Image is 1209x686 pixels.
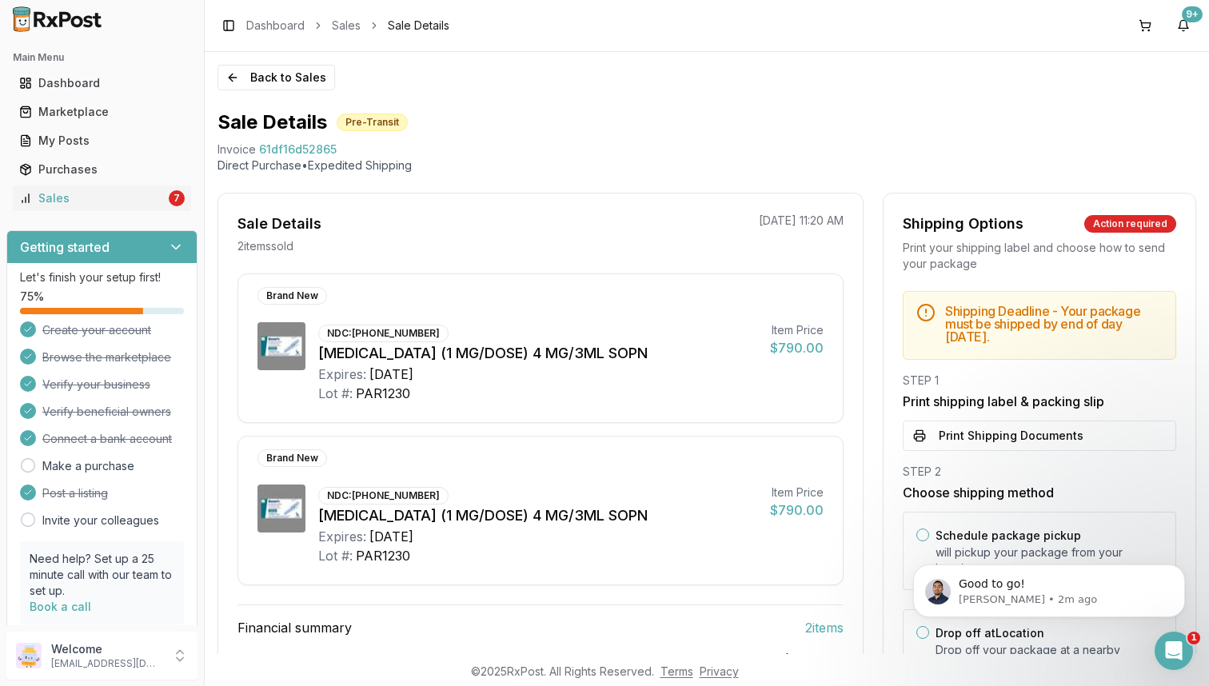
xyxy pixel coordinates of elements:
[13,98,191,126] a: Marketplace
[337,114,408,131] div: Pre-Transit
[903,213,1023,235] div: Shipping Options
[246,18,305,34] a: Dashboard
[237,213,321,235] div: Sale Details
[318,325,449,342] div: NDC: [PHONE_NUMBER]
[318,384,353,403] div: Lot #:
[217,158,1196,173] p: Direct Purchase • Expedited Shipping
[6,99,198,125] button: Marketplace
[759,213,844,229] p: [DATE] 11:20 AM
[19,190,166,206] div: Sales
[783,650,844,669] span: $1,580.00
[237,650,298,669] span: Sale Total
[6,6,109,32] img: RxPost Logo
[20,269,184,285] p: Let's finish your setup first!
[237,238,293,254] p: 2 item s sold
[30,600,91,613] a: Book a call
[19,133,185,149] div: My Posts
[356,384,410,403] div: PAR1230
[13,184,191,213] a: Sales7
[903,421,1176,451] button: Print Shipping Documents
[13,155,191,184] a: Purchases
[1171,13,1196,38] button: 9+
[903,373,1176,389] div: STEP 1
[903,464,1176,480] div: STEP 2
[257,485,305,532] img: Ozempic (1 MG/DOSE) 4 MG/3ML SOPN
[6,128,198,154] button: My Posts
[217,65,335,90] button: Back to Sales
[700,664,739,678] a: Privacy
[217,142,256,158] div: Invoice
[318,527,366,546] div: Expires:
[13,126,191,155] a: My Posts
[13,51,191,64] h2: Main Menu
[30,551,174,599] p: Need help? Set up a 25 minute call with our team to set up.
[42,322,151,338] span: Create your account
[1155,632,1193,670] iframe: Intercom live chat
[169,190,185,206] div: 7
[903,392,1176,411] h3: Print shipping label & packing slip
[318,505,757,527] div: [MEDICAL_DATA] (1 MG/DOSE) 4 MG/3ML SOPN
[42,349,171,365] span: Browse the marketplace
[42,458,134,474] a: Make a purchase
[903,240,1176,272] div: Print your shipping label and choose how to send your package
[16,643,42,668] img: User avatar
[42,377,150,393] span: Verify your business
[19,162,185,177] div: Purchases
[369,365,413,384] div: [DATE]
[6,70,198,96] button: Dashboard
[19,75,185,91] div: Dashboard
[770,338,824,357] div: $790.00
[51,641,162,657] p: Welcome
[6,157,198,182] button: Purchases
[6,185,198,211] button: Sales7
[237,618,352,637] span: Financial summary
[259,142,337,158] span: 61df16d52865
[889,531,1209,643] iframe: Intercom notifications message
[20,237,110,257] h3: Getting started
[369,527,413,546] div: [DATE]
[660,664,693,678] a: Terms
[318,365,366,384] div: Expires:
[42,513,159,528] a: Invite your colleagues
[42,485,108,501] span: Post a listing
[42,404,171,420] span: Verify beneficial owners
[257,287,327,305] div: Brand New
[1182,6,1203,22] div: 9+
[318,546,353,565] div: Lot #:
[770,501,824,520] div: $790.00
[42,431,172,447] span: Connect a bank account
[332,18,361,34] a: Sales
[1187,632,1200,644] span: 1
[770,485,824,501] div: Item Price
[936,528,1081,542] label: Schedule package pickup
[257,449,327,467] div: Brand New
[903,483,1176,502] h3: Choose shipping method
[356,546,410,565] div: PAR1230
[19,104,185,120] div: Marketplace
[770,322,824,338] div: Item Price
[257,322,305,370] img: Ozempic (1 MG/DOSE) 4 MG/3ML SOPN
[217,110,327,135] h1: Sale Details
[945,305,1163,343] h5: Shipping Deadline - Your package must be shipped by end of day [DATE] .
[805,618,844,637] span: 2 item s
[20,289,44,305] span: 75 %
[318,342,757,365] div: [MEDICAL_DATA] (1 MG/DOSE) 4 MG/3ML SOPN
[1084,215,1176,233] div: Action required
[318,487,449,505] div: NDC: [PHONE_NUMBER]
[388,18,449,34] span: Sale Details
[51,657,162,670] p: [EMAIL_ADDRESS][DOMAIN_NAME]
[13,69,191,98] a: Dashboard
[246,18,449,34] nav: breadcrumb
